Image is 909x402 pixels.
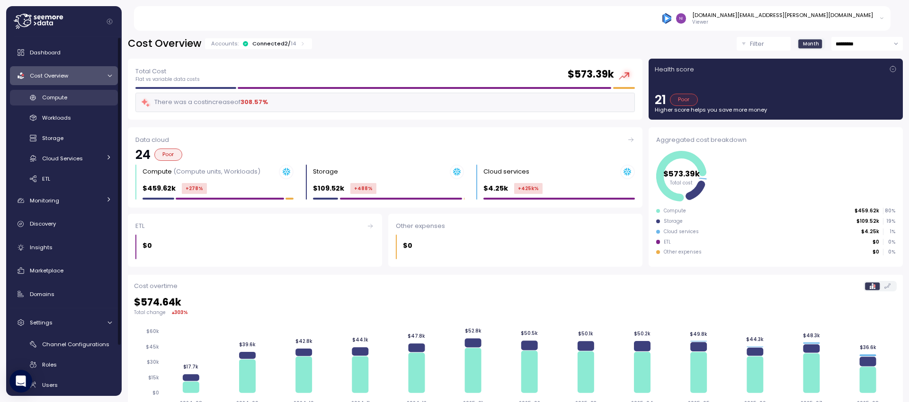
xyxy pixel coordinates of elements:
p: $4.25k [861,228,879,235]
tspan: $60k [146,329,159,335]
div: +278 % [182,183,207,194]
span: Dashboard [30,49,61,56]
div: Open Intercom Messenger [9,370,32,393]
p: Flat vs variable data costs [135,76,200,83]
tspan: $17.7k [183,364,198,370]
span: Insights [30,244,53,251]
p: Filter [750,39,764,49]
div: There was a cost increase of [141,97,268,108]
tspan: $36.6k [859,344,876,350]
a: Domains [10,285,118,304]
p: Higher score helps you save more money [655,106,897,114]
p: Accounts: [211,40,239,47]
tspan: $47.8k [408,333,425,339]
p: 80 % [883,208,895,214]
div: [DOMAIN_NAME][EMAIL_ADDRESS][PERSON_NAME][DOMAIN_NAME] [692,11,873,19]
span: Settings [30,319,53,326]
a: Settings [10,313,118,332]
tspan: $15k [148,375,159,381]
tspan: $50.2k [634,331,651,337]
a: Workloads [10,110,118,126]
div: Other expenses [396,221,635,231]
span: Cloud Services [42,155,83,162]
div: 308.57 % [241,97,268,107]
h2: $ 574.64k [134,296,897,309]
div: Accounts:Connected2/14 [205,38,312,49]
div: Aggregated cost breakdown [656,135,895,145]
span: Monitoring [30,197,59,204]
p: 0 % [883,239,895,245]
a: Insights [10,238,118,257]
div: Cloud services [664,228,699,235]
a: Channel Configurations [10,336,118,352]
img: 684936bde12995657316ed44.PNG [662,13,672,23]
div: Storage [313,167,338,176]
tspan: $30k [147,359,159,366]
tspan: $48.3k [803,332,820,339]
div: Compute [664,208,686,214]
p: $0 [873,249,879,255]
span: ETL [42,175,50,183]
tspan: $50.5k [521,330,538,336]
span: Workloads [42,114,71,122]
span: Users [42,381,58,389]
p: Health score [655,65,694,74]
a: Monitoring [10,191,118,210]
p: 19 % [883,218,895,225]
span: Roles [42,361,57,368]
span: Marketplace [30,267,63,274]
div: ETL [135,221,374,231]
img: 9e447066f70f6147327256a2a406c280 [676,13,686,23]
span: Storage [42,134,63,142]
tspan: $45k [146,344,159,350]
p: $0 [403,240,412,251]
p: Total Cost [135,67,200,76]
p: (Compute units, Workloads) [173,167,260,176]
p: $109.52k [313,183,344,194]
div: Storage [664,218,683,225]
span: Cost Overview [30,72,68,79]
tspan: $44.1k [352,337,368,343]
div: Connected 2 / [252,40,296,47]
p: 24 [135,149,151,161]
button: Filter [737,37,791,51]
div: +425k % [514,183,543,194]
p: Cost overtime [134,281,178,291]
p: Total change [134,309,166,316]
button: Collapse navigation [104,18,116,25]
div: Cloud services [483,167,529,176]
a: Compute [10,90,118,105]
tspan: $52.8k [464,328,481,334]
p: $459.62k [855,208,879,214]
div: +488 % [350,183,376,194]
p: 21 [655,94,666,106]
tspan: $0 [152,390,159,396]
p: Viewer [692,19,873,26]
a: Cloud Services [10,150,118,166]
a: Users [10,377,118,393]
span: Channel Configurations [42,341,109,348]
tspan: $39.6k [239,341,256,348]
h2: $ 573.39k [568,68,614,81]
p: 0 % [883,249,895,255]
tspan: $573.39k [663,168,700,179]
span: Month [803,40,819,47]
span: Compute [42,94,67,101]
p: 1 % [883,228,895,235]
p: $459.62k [143,183,176,194]
a: Cost Overview [10,66,118,85]
a: Roles [10,357,118,372]
span: Domains [30,290,54,298]
h2: Cost Overview [128,37,201,51]
a: ETL [10,171,118,186]
p: $109.52k [856,218,879,225]
div: Poor [154,149,182,161]
p: $4.25k [483,183,508,194]
span: Discovery [30,220,56,227]
div: Data cloud [135,135,635,145]
a: Dashboard [10,43,118,62]
a: Storage [10,131,118,146]
p: $0 [873,239,879,245]
div: Poor [670,94,698,106]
